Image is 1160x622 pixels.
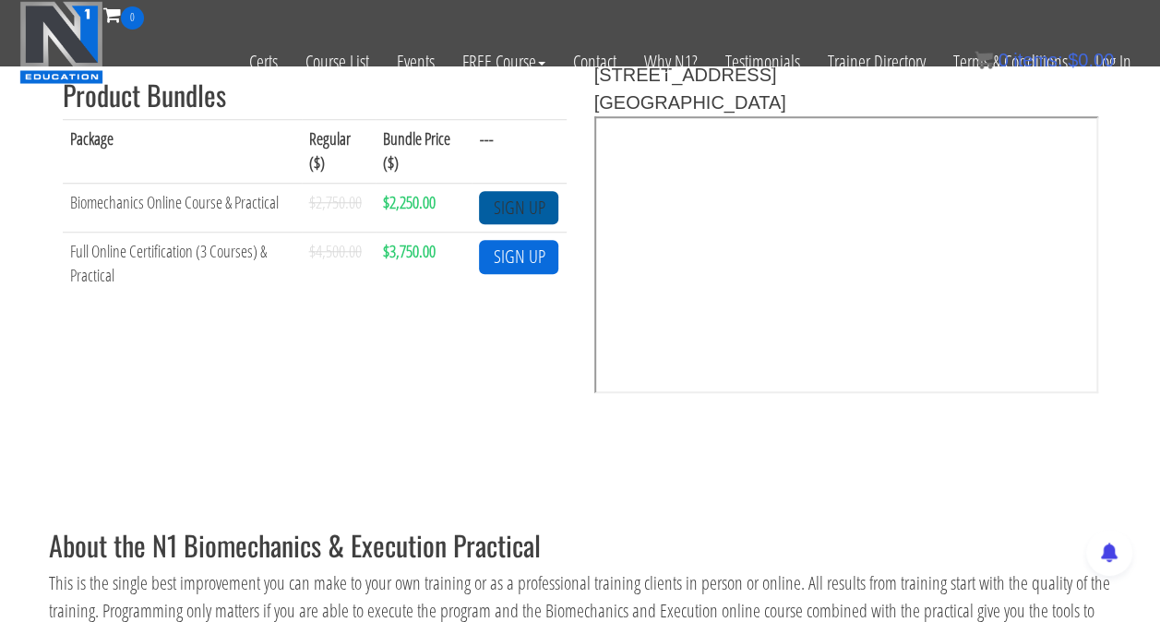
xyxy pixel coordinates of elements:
span: 0 [121,6,144,30]
div: [GEOGRAPHIC_DATA] [594,89,1098,116]
a: Trainer Directory [814,30,939,94]
h2: About the N1 Biomechanics & Execution Practical [49,530,1112,560]
a: Testimonials [712,30,814,94]
td: Biomechanics Online Course & Practical [63,183,302,233]
a: Course List [292,30,383,94]
a: SIGN UP [479,191,558,225]
a: FREE Course [448,30,559,94]
a: Why N1? [630,30,712,94]
bdi: 0.00 [1068,50,1114,70]
th: Package [63,120,302,183]
a: Events [383,30,448,94]
a: Log In [1082,30,1145,94]
a: Certs [235,30,292,94]
td: Full Online Certification (3 Courses) & Practical [63,233,302,295]
h2: Product Bundles [63,79,567,110]
th: Bundle Price ($) [376,120,472,183]
span: 0 [998,50,1008,70]
a: 0 [103,2,144,27]
td: $4,500.00 [302,233,376,295]
th: Regular ($) [302,120,376,183]
strong: $2,250.00 [383,191,436,213]
img: icon11.png [975,51,993,69]
a: Contact [559,30,630,94]
a: SIGN UP [479,240,558,274]
a: 0 items: $0.00 [975,50,1114,70]
td: $2,750.00 [302,183,376,233]
th: --- [472,120,566,183]
a: Terms & Conditions [939,30,1082,94]
span: $ [1068,50,1078,70]
span: items: [1013,50,1062,70]
strong: $3,750.00 [383,240,436,262]
img: n1-education [19,1,103,84]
